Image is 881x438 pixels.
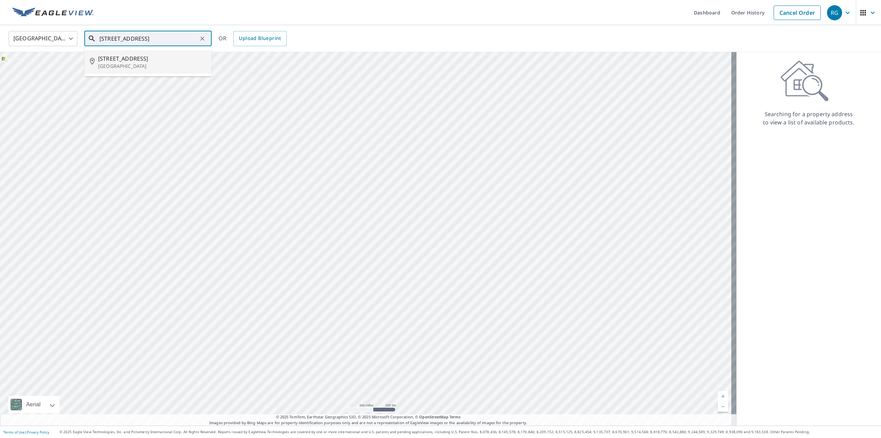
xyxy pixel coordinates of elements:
a: Terms [449,414,461,419]
p: © 2025 Eagle View Technologies, Inc. and Pictometry International Corp. All Rights Reserved. Repo... [60,429,878,435]
a: Upload Blueprint [233,31,286,46]
p: [GEOGRAPHIC_DATA] [98,63,206,70]
input: Search by address or latitude-longitude [99,29,198,48]
span: Upload Blueprint [239,34,281,43]
a: Terms of Use [3,430,25,435]
div: RG [827,5,842,20]
div: Aerial [24,396,43,413]
a: Privacy Policy [27,430,49,435]
a: OpenStreetMap [419,414,448,419]
div: [GEOGRAPHIC_DATA] [9,29,77,48]
span: © 2025 TomTom, Earthstar Geographics SIO, © 2025 Microsoft Corporation, © [276,414,461,420]
p: | [3,430,49,434]
a: Current Level 5, Zoom Out [718,401,728,412]
button: Clear [198,34,207,43]
a: Cancel Order [774,6,821,20]
p: Searching for a property address to view a list of available products. [763,110,855,126]
span: [STREET_ADDRESS] [98,54,206,63]
div: Aerial [8,396,60,413]
div: OR [219,31,287,46]
a: Current Level 5, Zoom In [718,391,728,401]
img: EV Logo [12,8,94,18]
